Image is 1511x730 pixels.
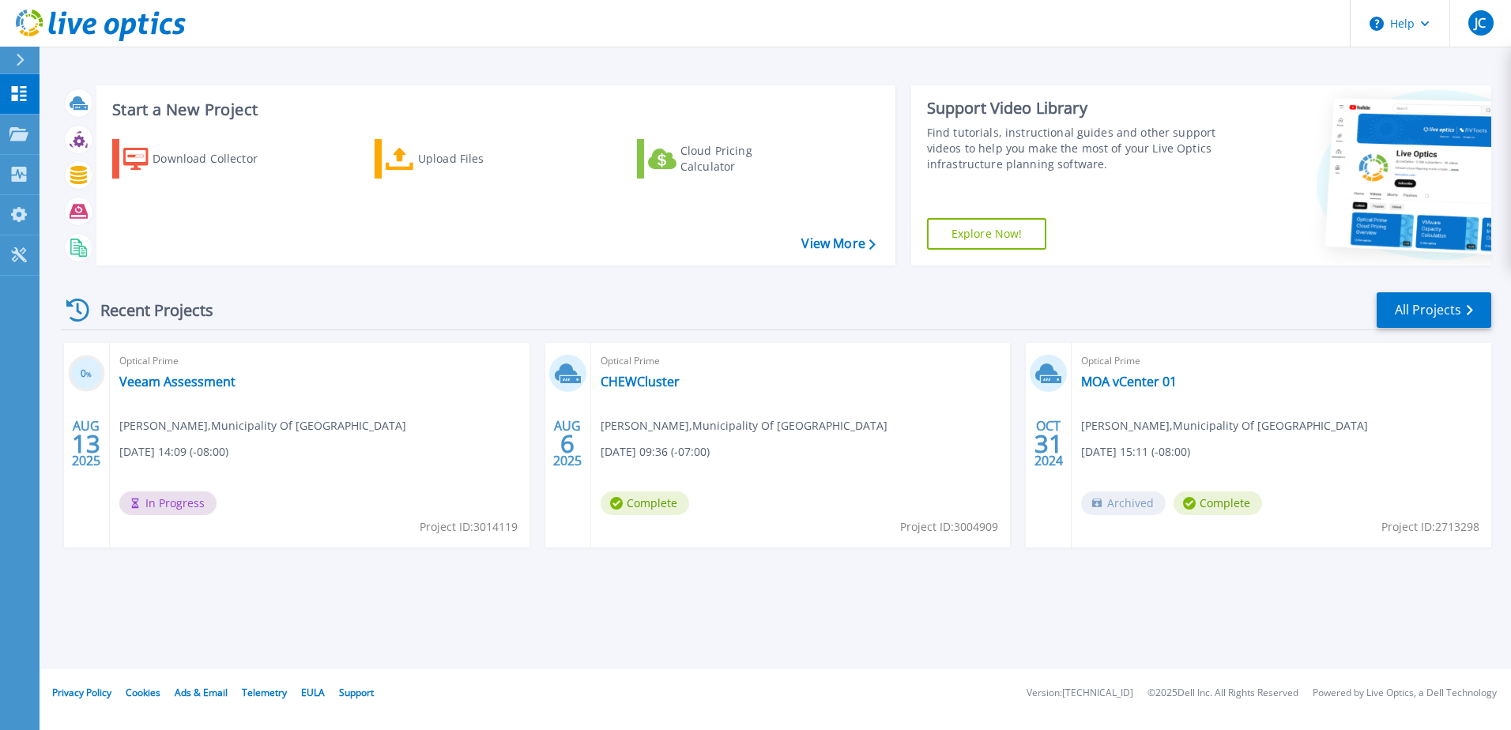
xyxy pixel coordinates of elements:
a: Veeam Assessment [119,374,236,389]
span: [DATE] 09:36 (-07:00) [601,443,710,461]
div: Find tutorials, instructional guides and other support videos to help you make the most of your L... [927,125,1223,172]
span: [DATE] 15:11 (-08:00) [1081,443,1190,461]
span: Project ID: 2713298 [1381,518,1479,536]
a: Download Collector [112,139,288,179]
span: [PERSON_NAME] , Municipality Of [GEOGRAPHIC_DATA] [119,417,406,435]
span: Complete [1174,491,1262,515]
a: Telemetry [242,686,287,699]
span: 13 [72,437,100,450]
span: Optical Prime [601,352,1001,370]
span: Archived [1081,491,1166,515]
a: Support [339,686,374,699]
a: Cookies [126,686,160,699]
a: All Projects [1377,292,1491,328]
span: [DATE] 14:09 (-08:00) [119,443,228,461]
a: Explore Now! [927,218,1047,250]
div: Recent Projects [61,291,235,329]
span: Project ID: 3014119 [420,518,518,536]
a: Ads & Email [175,686,228,699]
a: EULA [301,686,325,699]
a: Cloud Pricing Calculator [637,139,813,179]
span: % [86,370,92,378]
div: AUG 2025 [552,415,582,472]
div: AUG 2025 [71,415,101,472]
span: 6 [560,437,575,450]
div: OCT 2024 [1034,415,1064,472]
li: Powered by Live Optics, a Dell Technology [1313,688,1497,698]
span: [PERSON_NAME] , Municipality Of [GEOGRAPHIC_DATA] [601,417,887,435]
a: Privacy Policy [52,686,111,699]
h3: Start a New Project [112,101,875,119]
div: Upload Files [418,143,544,175]
a: MOA vCenter 01 [1081,374,1177,389]
a: View More [801,236,875,251]
span: In Progress [119,491,217,515]
div: Cloud Pricing Calculator [680,143,807,175]
span: Project ID: 3004909 [900,518,998,536]
span: Optical Prime [1081,352,1482,370]
li: Version: [TECHNICAL_ID] [1027,688,1133,698]
span: Optical Prime [119,352,520,370]
span: JC [1475,17,1486,29]
div: Download Collector [153,143,279,175]
span: 31 [1034,437,1063,450]
a: Upload Files [375,139,551,179]
div: Support Video Library [927,98,1223,119]
span: Complete [601,491,689,515]
a: CHEWCluster [601,374,680,389]
h3: 0 [68,365,105,383]
li: © 2025 Dell Inc. All Rights Reserved [1147,688,1298,698]
span: [PERSON_NAME] , Municipality Of [GEOGRAPHIC_DATA] [1081,417,1368,435]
